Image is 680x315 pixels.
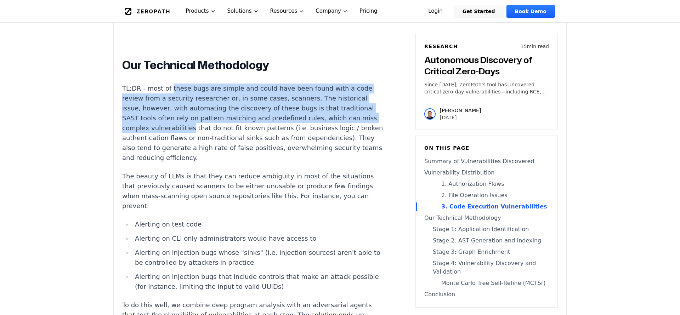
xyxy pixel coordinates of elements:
h6: On this page [424,144,549,151]
a: Stage 1: Application Identification [424,225,549,234]
img: Raphael Karger [424,108,436,120]
a: Book Demo [506,5,555,18]
a: Get Started [454,5,504,18]
li: Alerting on CLI only administrators would have access to [132,234,386,244]
h6: Research [424,43,458,50]
a: Monte Carlo Tree Self-Refine (MCTSr) [424,279,549,287]
a: 1. Authorization Flaws [424,180,549,188]
p: [DATE] [440,114,481,121]
h2: Our Technical Methodology [122,58,386,72]
p: [PERSON_NAME] [440,107,481,114]
li: Alerting on test code [132,219,386,229]
a: Stage 3: Graph Enrichment [424,248,549,256]
a: 2. File Operation Issues [424,191,549,200]
h3: Autonomous Discovery of Critical Zero-Days [424,54,549,77]
p: Since [DATE], ZeroPath's tool has uncovered critical zero-day vulnerabilities—including RCE, auth... [424,81,549,95]
li: Alerting on injection bugs whose "sinks" (i.e. injection sources) aren't able to be controlled by... [132,248,386,268]
a: 3. Code Execution Vulnerabilities [424,202,549,211]
a: Stage 2: AST Generation and Indexing [424,236,549,245]
li: Alerting on injection bugs that include controls that make an attack possible (for instance, limi... [132,272,386,292]
a: Login [420,5,451,18]
a: Vulnerability Distribution [424,168,549,177]
p: TL;DR - most of these bugs are simple and could have been found with a code review from a securit... [122,84,386,163]
p: The beauty of LLMs is that they can reduce ambiguity in most of the situations that previously ca... [122,171,386,211]
a: Summary of Vulnerabilities Discovered [424,157,549,166]
a: Conclusion [424,290,549,299]
a: Stage 4: Vulnerability Discovery and Validation [424,259,549,276]
a: Our Technical Methodology [424,214,549,222]
p: 15 min read [521,43,549,50]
